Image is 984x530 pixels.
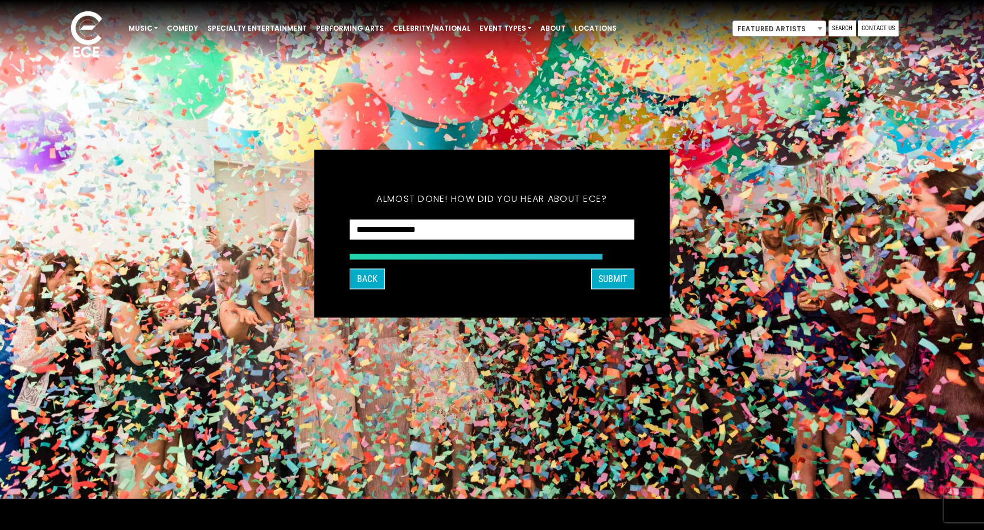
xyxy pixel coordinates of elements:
[124,19,162,38] a: Music
[733,21,826,37] span: Featured Artists
[829,20,856,36] a: Search
[536,19,570,38] a: About
[350,179,634,220] h5: Almost done! How did you hear about ECE?
[591,269,634,289] button: SUBMIT
[311,19,388,38] a: Performing Arts
[475,19,536,38] a: Event Types
[350,220,634,241] select: How did you hear about ECE
[350,269,385,289] button: Back
[570,19,621,38] a: Locations
[388,19,475,38] a: Celebrity/National
[858,20,899,36] a: Contact Us
[732,20,826,36] span: Featured Artists
[58,8,115,63] img: ece_new_logo_whitev2-1.png
[162,19,203,38] a: Comedy
[203,19,311,38] a: Specialty Entertainment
